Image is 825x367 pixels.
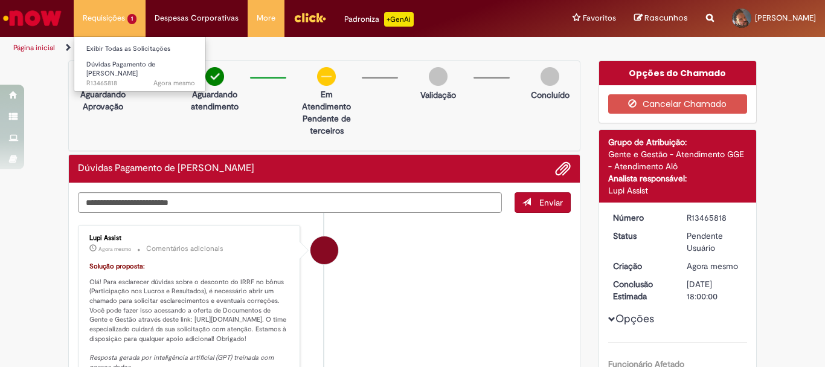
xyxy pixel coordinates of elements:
img: img-circle-grey.png [541,67,559,86]
div: Lupi Assist [89,235,291,242]
a: Aberto R13465818 : Dúvidas Pagamento de Salário [74,58,207,84]
div: Padroniza [344,12,414,27]
div: R13465818 [687,212,743,224]
span: Favoritos [583,12,616,24]
img: check-circle-green.png [205,67,224,86]
time: 31/08/2025 19:44:21 [98,245,131,253]
span: R13465818 [86,79,195,88]
p: Aguardando atendimento [185,88,244,112]
div: Analista responsável: [608,172,748,184]
span: Despesas Corporativas [155,12,239,24]
span: [PERSON_NAME] [755,13,816,23]
p: Pendente de terceiros [297,112,356,137]
span: 1 [127,14,136,24]
div: [DATE] 18:00:00 [687,278,743,302]
div: Pendente Usuário [687,230,743,254]
span: Requisições [83,12,125,24]
span: Agora mesmo [98,245,131,253]
img: click_logo_yellow_360x200.png [294,8,326,27]
span: More [257,12,275,24]
span: Agora mesmo [687,261,738,271]
button: Cancelar Chamado [608,94,748,114]
div: Grupo de Atribuição: [608,136,748,148]
dt: Criação [604,260,678,272]
a: Página inicial [13,43,55,53]
button: Enviar [515,192,571,213]
span: Rascunhos [644,12,688,24]
dt: Número [604,212,678,224]
a: Exibir Todas as Solicitações [74,42,207,56]
a: Rascunhos [634,13,688,24]
p: Aguardando Aprovação [74,88,132,112]
small: Comentários adicionais [146,244,223,254]
img: ServiceNow [1,6,63,30]
img: img-circle-grey.png [429,67,448,86]
h2: Dúvidas Pagamento de Salário Histórico de tíquete [78,163,254,174]
span: Enviar [539,197,563,208]
div: 31/08/2025 19:44:13 [687,260,743,272]
div: Gente e Gestão - Atendimento GGE - Atendimento Alô [608,148,748,172]
span: Agora mesmo [153,79,195,88]
div: Lupi Assist [608,184,748,196]
div: Opções do Chamado [599,61,757,85]
img: circle-minus.png [317,67,336,86]
p: Validação [420,89,456,101]
textarea: Digite sua mensagem aqui... [78,192,502,213]
p: Em Atendimento [297,88,356,112]
span: Dúvidas Pagamento de [PERSON_NAME] [86,60,155,79]
ul: Trilhas de página [9,37,541,59]
p: +GenAi [384,12,414,27]
button: Adicionar anexos [555,161,571,177]
p: Concluído [531,89,570,101]
time: 31/08/2025 19:44:13 [687,261,738,271]
dt: Status [604,230,678,242]
font: Solução proposta: [89,262,145,271]
div: Lupi Assist [310,236,338,264]
dt: Conclusão Estimada [604,278,678,302]
time: 31/08/2025 19:44:14 [153,79,195,88]
ul: Requisições [74,36,206,92]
